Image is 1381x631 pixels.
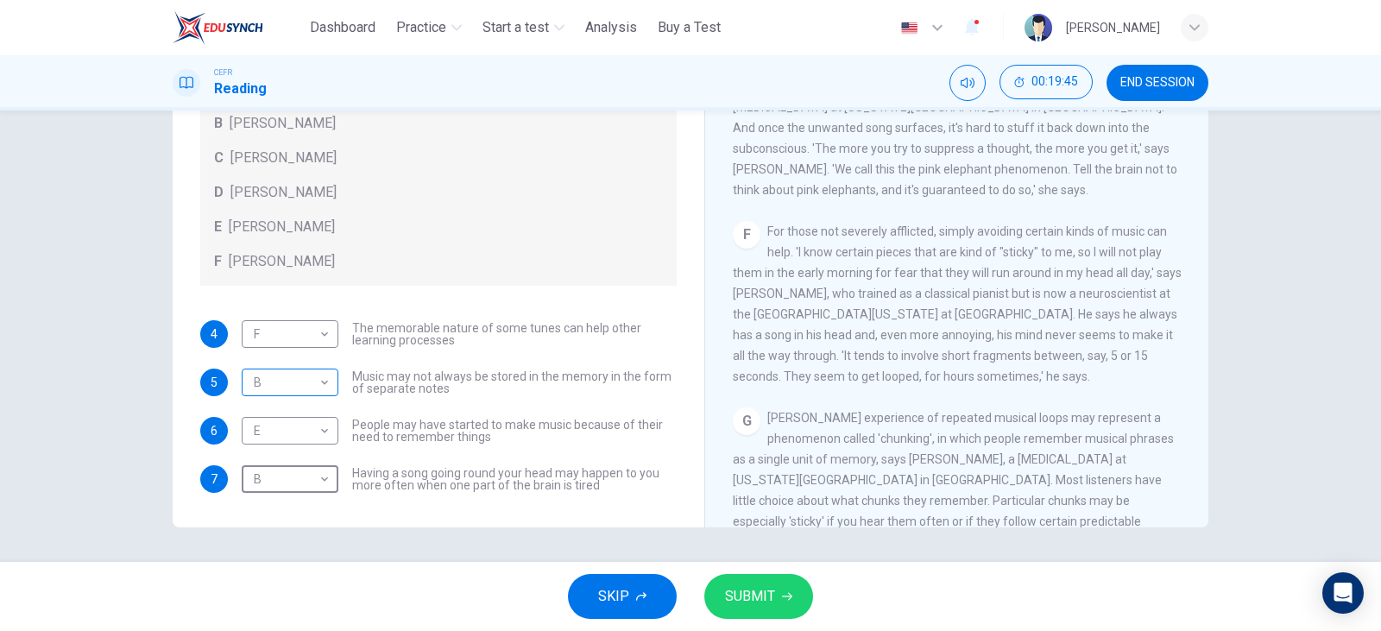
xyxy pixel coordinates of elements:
[211,473,218,485] span: 7
[999,65,1093,99] button: 00:19:45
[482,17,549,38] span: Start a test
[704,574,813,619] button: SUBMIT
[1322,572,1364,614] div: Open Intercom Messenger
[999,65,1093,101] div: Hide
[568,574,677,619] button: SKIP
[598,584,629,609] span: SKIP
[229,217,335,237] span: [PERSON_NAME]
[211,376,218,388] span: 5
[173,10,303,45] a: ELTC logo
[230,182,337,203] span: [PERSON_NAME]
[352,322,677,346] span: The memorable nature of some tunes can help other learning processes
[733,411,1174,611] span: [PERSON_NAME] experience of repeated musical loops may represent a phenomenon called 'chunking', ...
[725,584,775,609] span: SUBMIT
[1031,75,1078,89] span: 00:19:45
[949,65,986,101] div: Mute
[242,310,332,359] div: F
[352,370,677,394] span: Music may not always be stored in the memory in the form of separate notes
[211,425,218,437] span: 6
[173,10,263,45] img: ELTC logo
[214,79,267,99] h1: Reading
[651,12,728,43] button: Buy a Test
[899,22,920,35] img: en
[585,17,637,38] span: Analysis
[303,12,382,43] button: Dashboard
[242,455,332,504] div: B
[214,66,232,79] span: CEFR
[242,407,332,456] div: E
[310,17,375,38] span: Dashboard
[214,251,222,272] span: F
[658,17,721,38] span: Buy a Test
[229,251,335,272] span: [PERSON_NAME]
[733,221,760,249] div: F
[733,224,1182,383] span: For those not severely afflicted, simply avoiding certain kinds of music can help. 'I know certai...
[1066,17,1160,38] div: [PERSON_NAME]
[214,148,224,168] span: C
[211,328,218,340] span: 4
[476,12,571,43] button: Start a test
[396,17,446,38] span: Practice
[214,217,222,237] span: E
[230,113,336,134] span: [PERSON_NAME]
[1120,76,1195,90] span: END SESSION
[214,113,223,134] span: B
[389,12,469,43] button: Practice
[733,407,760,435] div: G
[230,148,337,168] span: [PERSON_NAME]
[352,467,677,491] span: Having a song going round your head may happen to you more often when one part of the brain is tired
[352,419,677,443] span: People may have started to make music because of their need to remember things
[578,12,644,43] button: Analysis
[214,182,224,203] span: D
[1107,65,1208,101] button: END SESSION
[1025,14,1052,41] img: Profile picture
[242,358,332,407] div: B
